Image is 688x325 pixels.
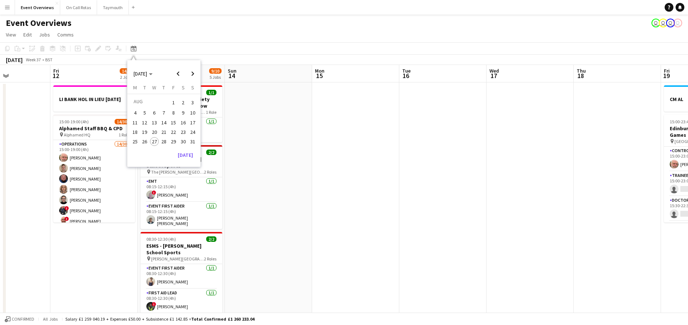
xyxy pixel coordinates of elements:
span: F [172,84,175,91]
div: [DATE] [6,56,23,63]
h1: Event Overviews [6,18,72,28]
div: 5 Jobs [210,74,221,80]
button: 12-08-2025 [140,118,149,127]
div: BST [45,57,53,62]
span: Sun [228,67,237,74]
button: 19-08-2025 [140,127,149,137]
a: Jobs [36,30,53,39]
span: M [133,84,137,91]
span: Fri [664,67,670,74]
span: 9/10 [209,68,222,74]
span: 2/2 [206,150,216,155]
span: 16 [401,71,411,80]
span: 18 [131,128,139,136]
button: 20-08-2025 [150,127,159,137]
button: Event Overviews [15,0,60,15]
div: 08:15-12:15 (4h)2/2ESMS - [PERSON_NAME] School Sports The [PERSON_NAME][GEOGRAPHIC_DATA]2 RolesEM... [141,145,222,229]
button: 07-08-2025 [159,108,169,117]
a: Edit [20,30,35,39]
span: 13 [150,118,159,127]
app-job-card: LI BANK HOL IN LIEU [DATE] [53,85,135,112]
span: 22 [169,128,178,136]
span: Fri [53,67,59,74]
span: 1 [169,97,178,108]
app-card-role: Event First Aider1/108:15-12:15 (4h)[PERSON_NAME] [PERSON_NAME] [141,202,222,229]
span: 18 [576,71,586,80]
div: 2 Jobs [120,74,134,80]
span: ! [65,217,69,221]
span: 19 [663,71,670,80]
span: 31 [188,137,197,146]
button: 06-08-2025 [150,108,159,117]
button: 26-08-2025 [140,137,149,146]
span: Thu [577,67,586,74]
span: Jobs [39,31,50,38]
button: 13-08-2025 [150,118,159,127]
button: 24-08-2025 [188,127,197,137]
button: 11-08-2025 [130,118,140,127]
button: 17-08-2025 [188,118,197,127]
button: 27-08-2025 [150,137,159,146]
span: 08:30-12:30 (4h) [146,236,176,242]
button: 08-08-2025 [169,108,178,117]
button: 30-08-2025 [178,137,188,146]
span: Week 37 [24,57,42,62]
span: 14 [227,71,237,80]
span: 1 Role [119,132,129,138]
span: 25 [131,137,139,146]
span: Comms [57,31,74,38]
app-job-card: 08:30-12:30 (4h)2/2ESMS - [PERSON_NAME] School Sports [PERSON_NAME][GEOGRAPHIC_DATA]2 RolesEvent ... [141,232,222,314]
button: Next month [185,66,200,81]
app-user-avatar: Operations Team [666,19,675,27]
span: 14 [159,118,168,127]
span: 8 [169,109,178,117]
span: S [182,84,185,91]
span: 17 [488,71,499,80]
span: W [152,84,156,91]
button: 03-08-2025 [188,97,197,108]
app-user-avatar: Operations Team [652,19,660,27]
button: 02-08-2025 [178,97,188,108]
span: 12 [141,118,149,127]
span: 27 [150,137,159,146]
span: 1 Role [206,109,216,115]
a: Comms [54,30,77,39]
button: On Call Rotas [60,0,97,15]
span: ! [152,302,156,306]
a: View [3,30,19,39]
span: 6 [150,109,159,117]
button: 21-08-2025 [159,127,169,137]
span: ! [152,190,156,195]
app-user-avatar: Operations Team [673,19,682,27]
div: 15:00-19:00 (4h)14/30Alphamed Staff BBQ & CPD Alphamed HQ1 RoleOperations14/3015:00-19:00 (4h)[PE... [53,115,135,223]
button: Confirmed [4,315,35,323]
span: 15 [314,71,324,80]
span: T [143,84,146,91]
span: View [6,31,16,38]
span: Edit [23,31,32,38]
div: Salary £1 259 040.19 + Expenses £50.00 + Subsistence £1 142.85 = [65,316,254,322]
span: 2 Roles [204,169,216,175]
span: Wed [489,67,499,74]
button: [DATE] [175,149,196,161]
button: Choose month and year [131,67,155,80]
span: 15:00-19:00 (4h) [59,119,89,124]
span: 28 [159,137,168,146]
button: 05-08-2025 [140,108,149,117]
span: 11 [131,118,139,127]
app-card-role: Event First Aider1/108:30-12:30 (4h)[PERSON_NAME] [141,264,222,289]
span: 2 [179,97,188,108]
span: 10 [188,109,197,117]
h3: ESMS - [PERSON_NAME] School Sports [141,243,222,256]
span: Confirmed [12,317,34,322]
button: 18-08-2025 [130,127,140,137]
span: 30 [179,137,188,146]
span: 20 [150,128,159,136]
span: 3 [188,97,197,108]
button: 29-08-2025 [169,137,178,146]
h3: Alphamed Staff BBQ & CPD [53,125,135,132]
button: 23-08-2025 [178,127,188,137]
span: Tue [402,67,411,74]
button: 10-08-2025 [188,108,197,117]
